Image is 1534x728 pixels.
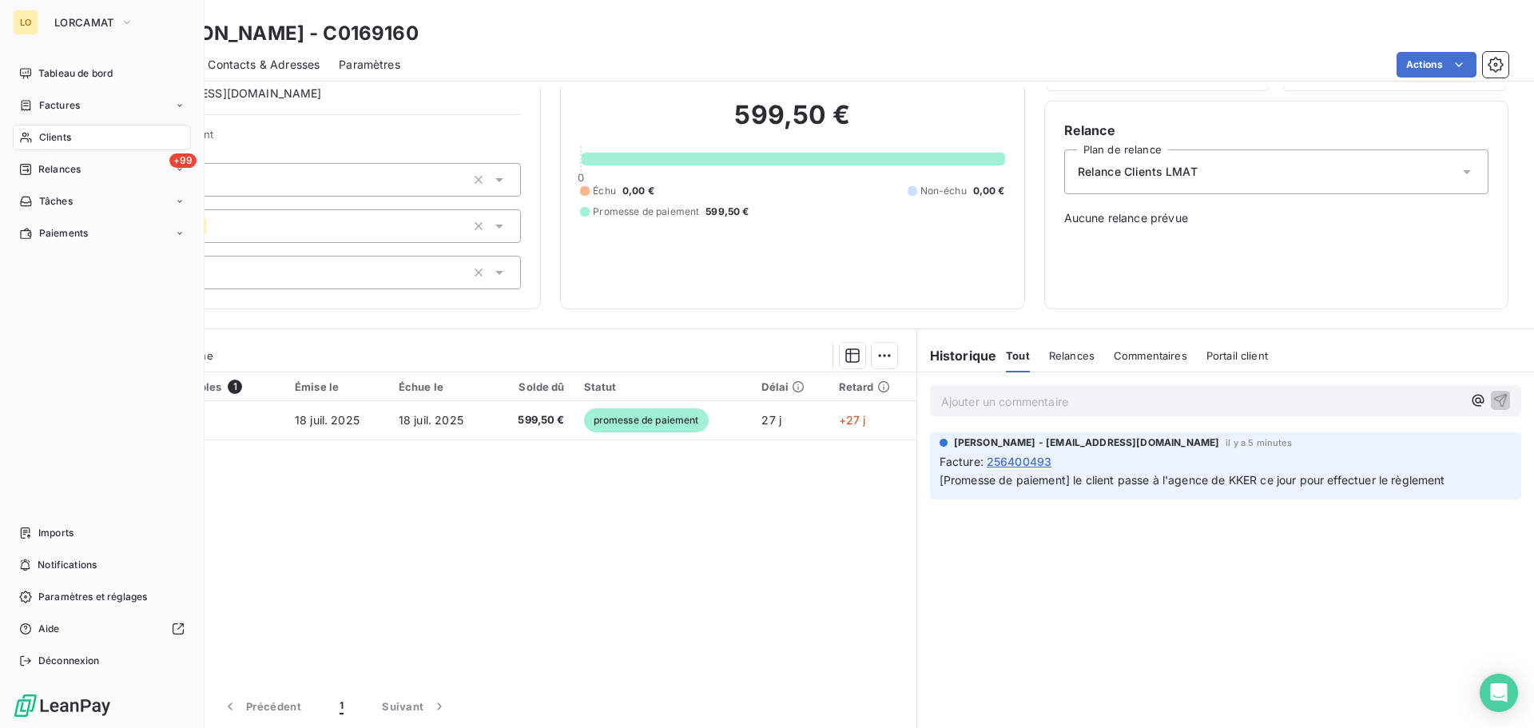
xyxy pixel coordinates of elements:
button: Suivant [363,690,467,723]
span: Relances [1049,349,1095,362]
span: 27 j [761,413,781,427]
div: Délai [761,380,819,393]
span: Échu [593,184,616,198]
span: [Promesse de paiement] le client passe à l'agence de KKER ce jour pour effectuer le règlement [940,473,1445,487]
span: Imports [38,526,74,540]
span: Portail client [1206,349,1268,362]
span: Tâches [39,194,73,209]
a: Paiements [13,221,191,246]
div: Émise le [295,380,380,393]
span: Factures [39,98,80,113]
h6: Relance [1064,121,1488,140]
span: 0,00 € [622,184,654,198]
div: Retard [839,380,907,393]
div: Statut [584,380,743,393]
button: Précédent [203,690,320,723]
a: Imports [13,520,191,546]
input: Ajouter une valeur [206,219,219,233]
span: 18 juil. 2025 [399,413,463,427]
a: Clients [13,125,191,150]
span: Tout [1006,349,1030,362]
div: Solde dû [503,380,565,393]
span: Clients [39,130,71,145]
div: LO [13,10,38,35]
span: Paiements [39,226,88,241]
span: +99 [169,153,197,168]
span: [PERSON_NAME] - [EMAIL_ADDRESS][DOMAIN_NAME] [954,436,1220,450]
span: LORCAMAT [54,16,114,29]
span: 599,50 € [705,205,749,219]
span: Promesse de paiement [593,205,699,219]
span: Relance Clients LMAT [1078,164,1198,180]
h6: Historique [917,346,997,365]
span: +27 j [839,413,866,427]
h3: [PERSON_NAME] - C0169160 [141,19,419,48]
button: 1 [320,690,363,723]
span: promesse de paiement [584,408,709,432]
span: Déconnexion [38,654,100,668]
a: Factures [13,93,191,118]
span: Tableau de bord [38,66,113,81]
div: Open Intercom Messenger [1480,674,1518,712]
img: Logo LeanPay [13,693,112,718]
span: 18 juil. 2025 [295,413,360,427]
a: Paramètres et réglages [13,584,191,610]
span: 599,50 € [503,412,565,428]
span: Non-échu [920,184,967,198]
span: Commentaires [1114,349,1187,362]
a: Tableau de bord [13,61,191,86]
span: 256400493 [987,453,1051,470]
span: Contacts & Adresses [208,57,320,73]
span: 1 [340,698,344,714]
span: Paramètres [339,57,400,73]
h2: 599,50 € [580,99,1004,147]
span: 0 [578,171,584,184]
a: Tâches [13,189,191,214]
span: Paramètres et réglages [38,590,147,604]
span: 1 [228,380,242,394]
span: Facture : [940,453,984,470]
span: Relances [38,162,81,177]
span: Aide [38,622,60,636]
a: Aide [13,616,191,642]
span: Propriétés Client [129,128,521,150]
span: 0,00 € [973,184,1005,198]
span: il y a 5 minutes [1226,438,1291,448]
div: Échue le [399,380,483,393]
a: +99Relances [13,157,191,182]
button: Actions [1397,52,1476,78]
span: Notifications [38,558,97,572]
span: Aucune relance prévue [1064,210,1488,226]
